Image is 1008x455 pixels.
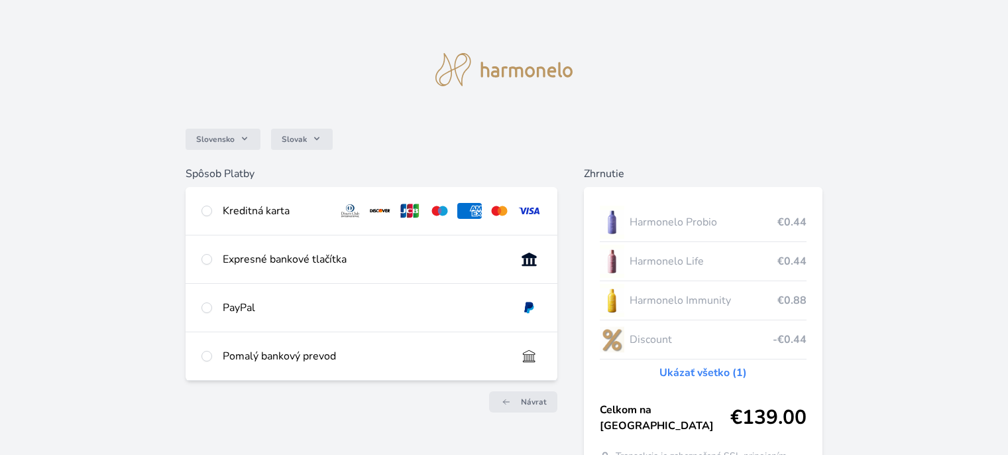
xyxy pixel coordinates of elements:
[457,203,482,219] img: amex.svg
[223,203,327,219] div: Kreditná karta
[630,292,777,308] span: Harmonelo Immunity
[368,203,392,219] img: discover.svg
[521,397,547,407] span: Návrat
[338,203,363,219] img: diners.svg
[489,391,557,413] a: Návrat
[630,253,777,269] span: Harmonelo Life
[487,203,512,219] img: mc.svg
[773,332,807,348] span: -€0.44
[600,402,730,434] span: Celkom na [GEOGRAPHIC_DATA]
[427,203,452,219] img: maestro.svg
[584,166,822,182] h6: Zhrnutie
[777,214,807,230] span: €0.44
[517,203,541,219] img: visa.svg
[435,53,573,86] img: logo.svg
[186,129,260,150] button: Slovensko
[600,206,625,239] img: CLEAN_PROBIO_se_stinem_x-lo.jpg
[600,284,625,317] img: IMMUNITY_se_stinem_x-lo.jpg
[600,323,625,356] img: discount-lo.png
[777,253,807,269] span: €0.44
[223,348,506,364] div: Pomalý bankový prevod
[223,300,506,316] div: PayPal
[271,129,333,150] button: Slovak
[196,134,235,145] span: Slovensko
[630,332,772,348] span: Discount
[730,406,807,430] span: €139.00
[659,365,747,381] a: Ukázať všetko (1)
[223,251,506,267] div: Expresné bankové tlačítka
[517,251,541,267] img: onlineBanking_SK.svg
[517,300,541,316] img: paypal.svg
[398,203,422,219] img: jcb.svg
[777,292,807,308] span: €0.88
[600,245,625,278] img: CLEAN_LIFE_se_stinem_x-lo.jpg
[630,214,777,230] span: Harmonelo Probio
[282,134,307,145] span: Slovak
[517,348,541,364] img: bankTransfer_IBAN.svg
[186,166,557,182] h6: Spôsob Platby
